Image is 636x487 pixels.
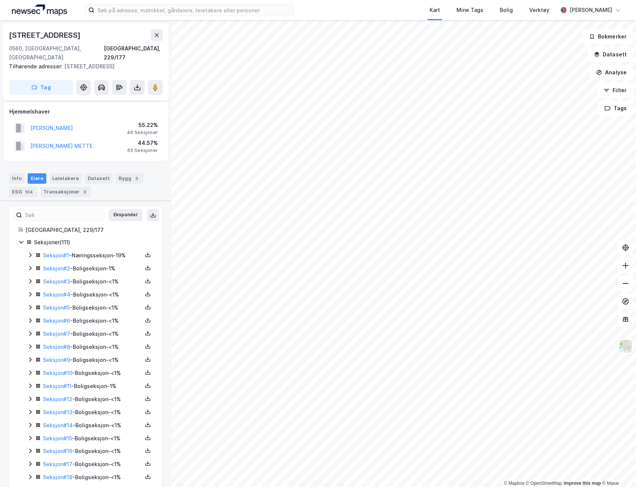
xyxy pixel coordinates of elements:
div: - Boligseksjon - <1% [43,329,142,338]
div: Datasett [85,173,113,184]
div: Kontrollprogram for chat [599,451,636,487]
div: [STREET_ADDRESS] [9,29,82,41]
div: 3 [133,175,140,182]
div: - Boligseksjon - <1% [43,290,142,299]
input: Søk på adresse, matrikkel, gårdeiere, leietakere eller personer [94,4,294,16]
div: [GEOGRAPHIC_DATA], 229/177 [25,226,153,235]
div: Transaksjoner [40,187,91,197]
button: Ekspander [109,209,143,221]
a: Seksjon#3 [43,278,70,285]
button: Datasett [587,47,633,62]
a: Seksjon#14 [43,422,73,428]
img: logo.a4113a55bc3d86da70a041830d287a7e.svg [12,4,67,16]
span: Tilhørende adresser: [9,63,64,69]
button: Tag [9,80,73,95]
div: - Boligseksjon - 1% [43,264,142,273]
a: Seksjon#18 [43,474,72,480]
input: Søk [22,210,104,221]
div: - Boligseksjon - <1% [43,303,142,312]
iframe: Chat Widget [599,451,636,487]
img: Z [618,339,633,353]
div: [PERSON_NAME] [570,6,612,15]
div: - Boligseksjon - <1% [43,356,142,365]
a: Mapbox [504,481,524,486]
a: Seksjon#17 [43,461,72,467]
div: - Boligseksjon - <1% [43,342,142,351]
div: Leietakere [49,173,82,184]
div: - Næringsseksjon - 19% [43,251,142,260]
div: Bygg [116,173,143,184]
div: - Boligseksjon - <1% [43,316,142,325]
div: - Boligseksjon - <1% [43,421,142,430]
div: ESG [9,187,37,197]
div: Info [9,173,25,184]
div: - Boligseksjon - <1% [43,447,142,456]
div: Mine Tags [456,6,483,15]
div: - Boligseksjon - <1% [43,408,142,417]
div: Verktøy [529,6,549,15]
button: Analyse [590,65,633,80]
a: Improve this map [564,481,601,486]
div: Seksjoner ( 111 ) [34,238,153,247]
a: Seksjon#6 [43,317,70,324]
a: Seksjon#2 [43,265,70,272]
button: Filter [597,83,633,98]
a: Seksjon#15 [43,435,72,441]
div: - Boligseksjon - <1% [43,277,142,286]
a: Seksjon#8 [43,344,70,350]
div: 3 [81,188,88,196]
div: Eiere [28,173,46,184]
a: Seksjon#5 [43,304,70,311]
div: - Boligseksjon - <1% [43,434,142,443]
button: Bokmerker [583,29,633,44]
a: OpenStreetMap [526,481,562,486]
div: Kart [430,6,440,15]
div: - Boligseksjon - 1% [43,382,142,391]
a: Seksjon#9 [43,357,70,363]
div: Bolig [500,6,513,15]
a: Seksjon#16 [43,448,72,454]
div: 65 Seksjoner [127,148,158,153]
div: 55.22% [127,121,158,130]
a: Seksjon#13 [43,409,72,415]
div: - Boligseksjon - <1% [43,395,142,404]
button: Tags [598,101,633,116]
a: Seksjon#12 [43,396,72,402]
div: - Boligseksjon - <1% [43,460,142,469]
div: [GEOGRAPHIC_DATA], 229/177 [104,44,163,62]
a: Seksjon#4 [43,291,71,298]
div: - Boligseksjon - <1% [43,473,142,482]
a: Seksjon#7 [43,331,70,337]
div: 46 Seksjoner [127,130,158,136]
a: Seksjon#10 [43,370,72,376]
div: 44.57% [127,139,158,148]
div: 104 [24,188,34,196]
div: 0560, [GEOGRAPHIC_DATA], [GEOGRAPHIC_DATA] [9,44,104,62]
a: Seksjon#11 [43,383,71,389]
a: Seksjon#1 [43,252,69,258]
div: Hjemmelshaver [9,107,162,116]
div: - Boligseksjon - <1% [43,369,142,378]
div: [STREET_ADDRESS] [9,62,157,71]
